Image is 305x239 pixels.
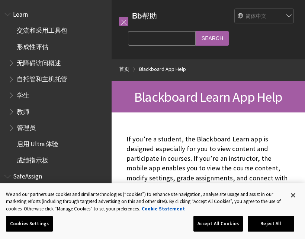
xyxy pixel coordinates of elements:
span: 教师 [17,105,29,115]
span: Learn [13,8,28,18]
span: 自托管和主机托管 [17,73,67,83]
nav: Book outline for Blackboard SafeAssign [4,170,107,232]
button: Accept All Cookies [193,216,243,232]
span: 形成性评估 [17,40,48,50]
a: Blackboard App Help [139,65,186,74]
span: 管理员 [17,122,36,132]
span: 学生 [17,89,29,99]
a: 首页 [119,65,129,74]
a: More information about your privacy, opens in a new tab [142,206,185,212]
p: If you’re a student, the Blackboard Learn app is designed especially for you to view content and ... [126,134,290,193]
button: Cookies Settings [6,216,53,232]
span: Blackboard Learn App Help [134,88,282,105]
span: 无障碍访问概述 [17,57,61,67]
span: 启用 Ultra 体验 [17,138,58,148]
button: Close [285,187,301,203]
span: SafeAssign [13,170,42,180]
button: Reject All [248,216,294,232]
span: 成绩指示板 [17,154,48,164]
span: 交流和采用工具包 [17,24,67,35]
nav: Book outline for Blackboard Learn Help [4,8,107,167]
div: We and our partners use cookies and similar technologies (“cookies”) to enhance site navigation, ... [6,191,284,213]
strong: Bb [132,11,142,21]
select: Site Language Selector [235,9,294,24]
input: Search [196,31,229,46]
a: Bb帮助 [132,11,157,20]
